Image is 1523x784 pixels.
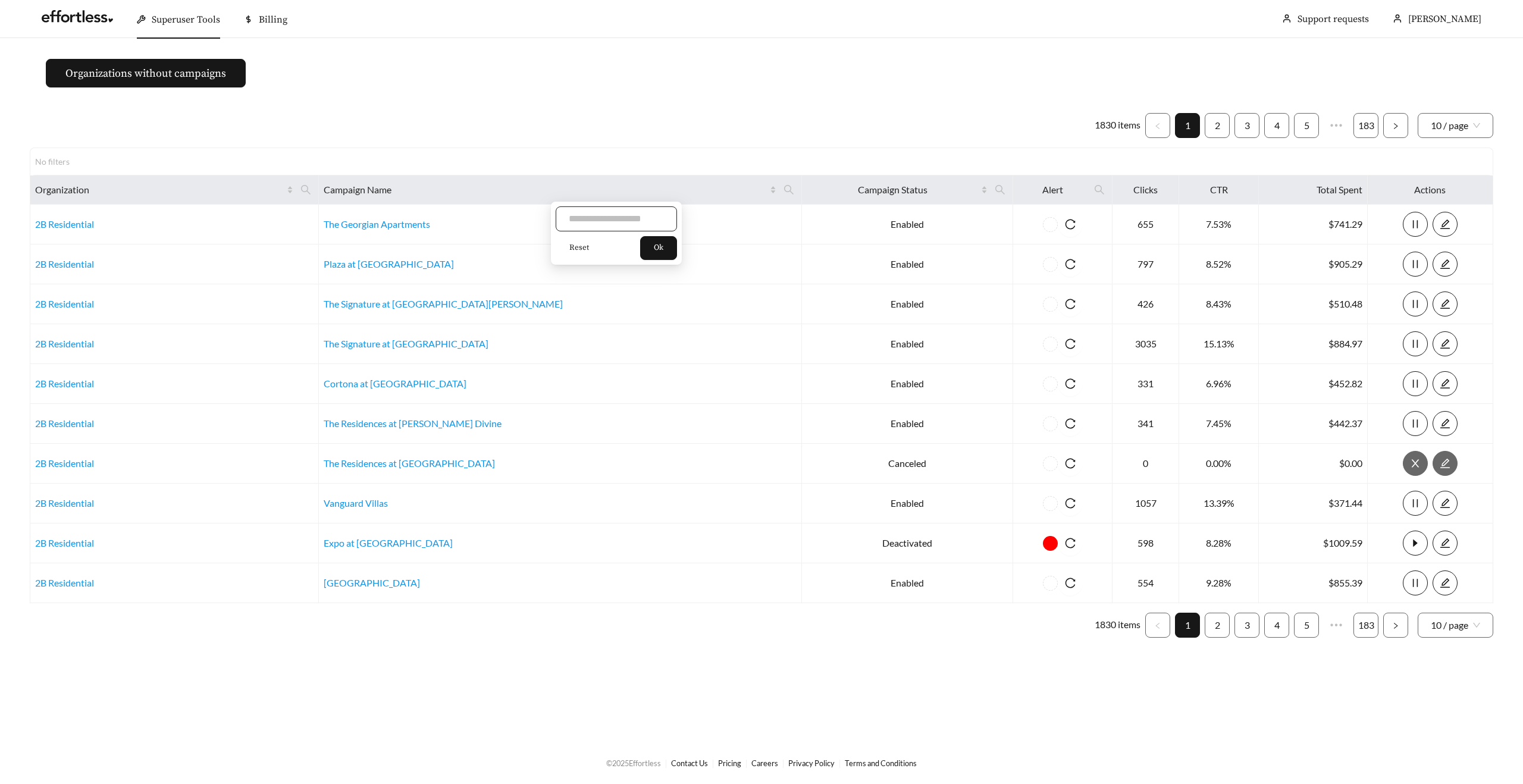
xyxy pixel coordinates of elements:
[324,418,502,429] a: The Residences at [PERSON_NAME] Divine
[259,14,287,26] span: Billing
[802,364,1013,404] td: Enabled
[1179,284,1259,324] td: 8.43%
[1095,613,1140,638] li: 1830 items
[802,284,1013,324] td: Enabled
[35,258,94,269] a: 2B Residential
[1259,244,1367,284] td: $905.29
[784,184,794,195] span: search
[1058,252,1083,277] button: reload
[1403,219,1427,230] span: pause
[1058,299,1083,309] span: reload
[1113,284,1179,324] td: 426
[1179,444,1259,484] td: 0.00%
[1433,491,1458,516] button: edit
[1205,114,1229,137] a: 2
[1324,113,1349,138] li: Next 5 Pages
[1058,371,1083,396] button: reload
[807,183,979,197] span: Campaign Status
[1433,258,1458,269] a: edit
[1113,523,1179,563] td: 598
[1403,578,1427,588] span: pause
[788,758,835,768] a: Privacy Policy
[1433,291,1458,316] button: edit
[65,65,226,81] span: Organizations without campaigns
[845,758,917,768] a: Terms and Conditions
[1179,404,1259,444] td: 7.45%
[1433,537,1458,548] a: edit
[1433,570,1458,595] button: edit
[1383,113,1408,138] button: right
[1179,523,1259,563] td: 8.28%
[1433,418,1458,429] a: edit
[1145,613,1170,638] button: left
[35,378,94,389] a: 2B Residential
[35,338,94,349] a: 2B Residential
[35,183,284,197] span: Organization
[779,180,799,199] span: search
[1264,613,1289,638] li: 4
[324,457,495,469] a: The Residences at [GEOGRAPHIC_DATA]
[1058,498,1083,509] span: reload
[46,59,246,87] button: Organizations without campaigns
[671,758,708,768] a: Contact Us
[1433,378,1458,389] a: edit
[1294,613,1319,638] li: 5
[1058,212,1083,237] button: reload
[1179,205,1259,244] td: 7.53%
[802,523,1013,563] td: Deactivated
[1145,113,1170,138] button: left
[1058,338,1083,349] span: reload
[1179,175,1259,205] th: CTR
[35,298,94,309] a: 2B Residential
[1058,259,1083,269] span: reload
[1354,613,1378,637] a: 183
[995,184,1005,195] span: search
[1113,364,1179,404] td: 331
[1403,212,1428,237] button: pause
[569,242,589,254] span: Reset
[1058,411,1083,436] button: reload
[1433,371,1458,396] button: edit
[606,758,661,768] span: © 2025 Effortless
[1089,180,1110,199] span: search
[35,457,94,469] a: 2B Residential
[1113,175,1179,205] th: Clicks
[1383,113,1408,138] li: Next Page
[1058,531,1083,556] button: reload
[1433,338,1458,349] a: edit
[1433,331,1458,356] button: edit
[1235,114,1259,137] a: 3
[1259,444,1367,484] td: $0.00
[1433,378,1457,389] span: edit
[1259,404,1367,444] td: $442.37
[1433,451,1458,476] button: edit
[990,180,1010,199] span: search
[1433,497,1458,509] a: edit
[1403,331,1428,356] button: pause
[802,444,1013,484] td: Canceled
[1408,13,1481,25] span: [PERSON_NAME]
[1205,613,1229,637] a: 2
[1259,205,1367,244] td: $741.29
[654,242,663,254] span: Ok
[1265,114,1289,137] a: 4
[751,758,778,768] a: Careers
[1058,418,1083,429] span: reload
[35,155,83,168] div: No filters
[1433,531,1458,556] button: edit
[1058,451,1083,476] button: reload
[718,758,741,768] a: Pricing
[1113,205,1179,244] td: 655
[1058,578,1083,588] span: reload
[1058,491,1083,516] button: reload
[1353,613,1378,638] li: 183
[1259,175,1367,205] th: Total Spent
[1433,219,1457,230] span: edit
[556,236,603,260] button: Reset
[324,218,430,230] a: The Georgian Apartments
[1265,613,1289,637] a: 4
[1324,613,1349,638] li: Next 5 Pages
[1433,218,1458,230] a: edit
[1433,338,1457,349] span: edit
[1176,613,1199,637] a: 1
